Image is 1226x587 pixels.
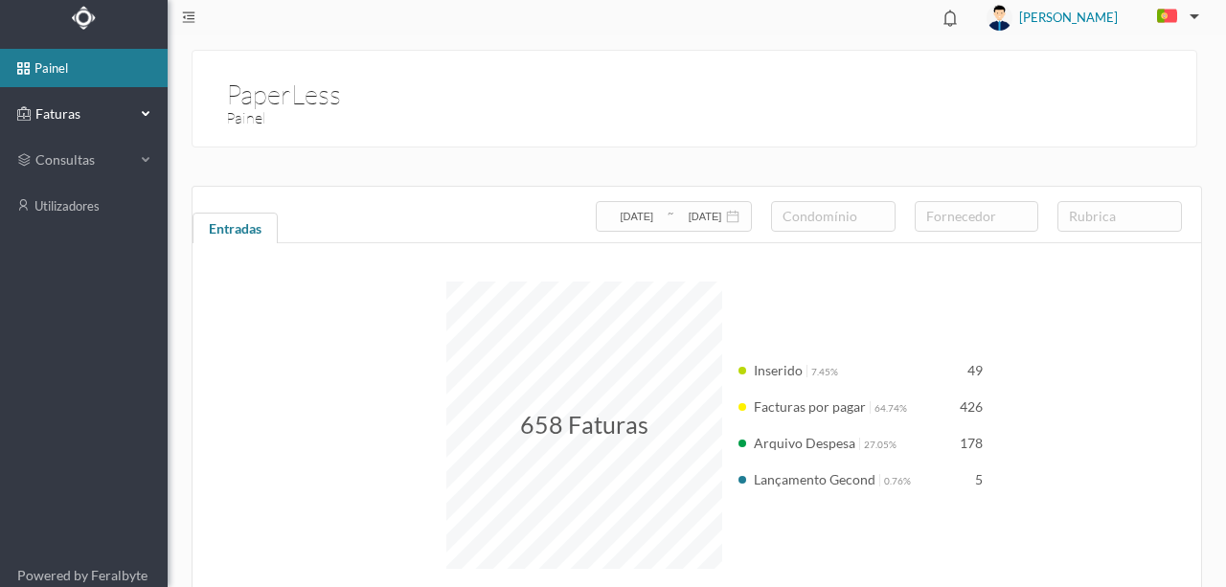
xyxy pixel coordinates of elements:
div: condomínio [783,207,875,226]
span: Inserido [754,362,803,378]
span: 426 [960,398,983,415]
span: 178 [960,435,983,451]
i: icon: bell [938,6,963,31]
input: Data inicial [607,206,666,227]
div: rubrica [1069,207,1162,226]
i: icon: menu-fold [182,11,195,24]
span: 27.05% [864,439,897,450]
img: Logo [72,6,96,30]
span: 658 Faturas [520,410,648,439]
input: Data final [675,206,734,227]
h1: PaperLess [226,74,341,81]
img: user_titan3.af2715ee.jpg [987,5,1012,31]
span: Lançamento Gecond [754,471,875,487]
h3: Painel [226,106,704,130]
span: consultas [35,150,131,169]
span: Facturas por pagar [754,398,866,415]
span: 49 [967,362,983,378]
span: 7.45% [811,366,838,377]
div: fornecedor [926,207,1019,226]
span: Faturas [31,104,136,124]
button: PT [1142,2,1207,33]
span: 64.74% [874,402,907,414]
span: 0.76% [884,475,911,486]
span: 5 [975,471,983,487]
i: icon: calendar [726,210,739,223]
div: Entradas [193,213,278,251]
span: Arquivo Despesa [754,435,855,451]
